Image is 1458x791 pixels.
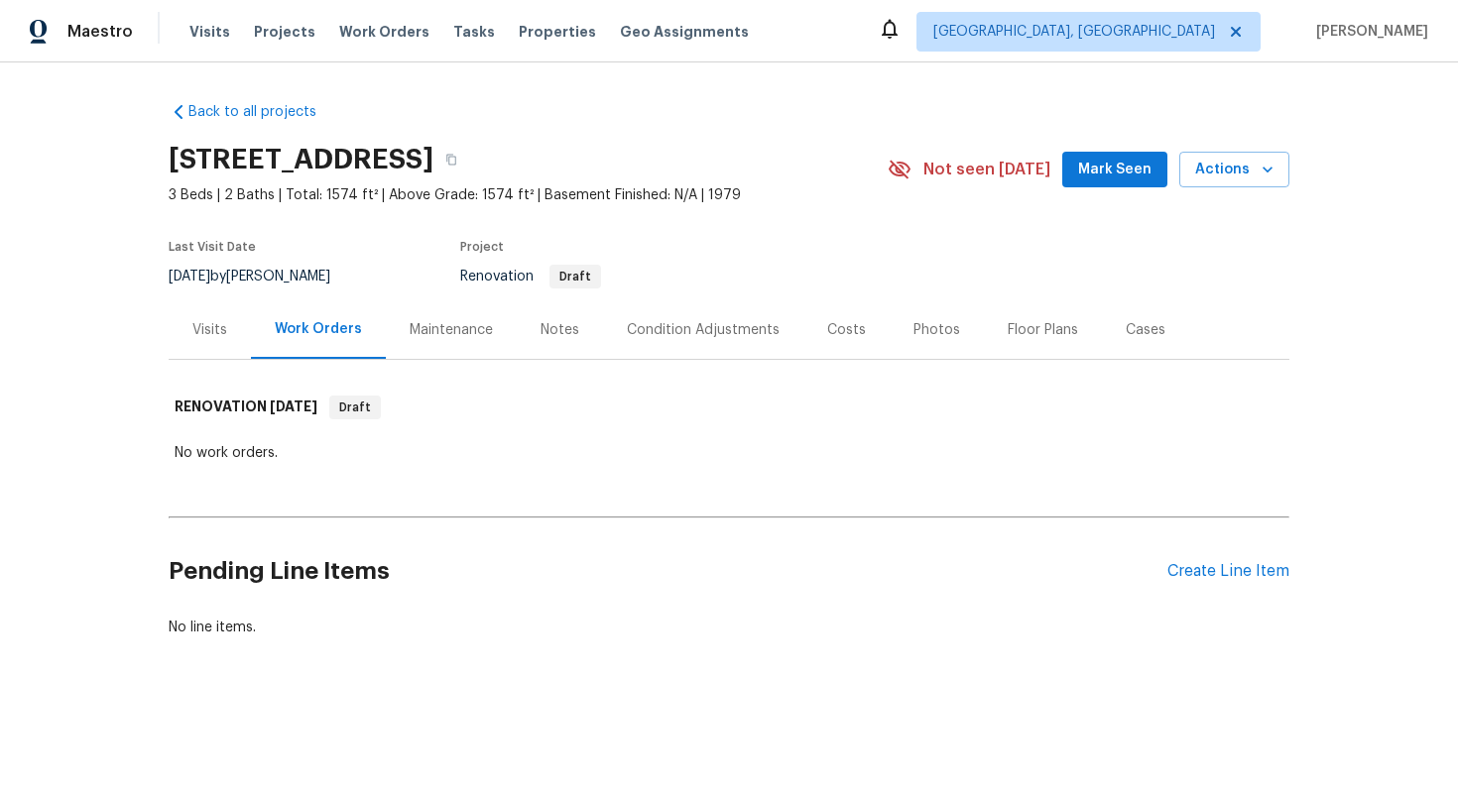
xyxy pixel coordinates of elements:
[192,320,227,340] div: Visits
[169,525,1167,618] h2: Pending Line Items
[1008,320,1078,340] div: Floor Plans
[67,22,133,42] span: Maestro
[169,102,359,122] a: Back to all projects
[1167,562,1289,581] div: Create Line Item
[541,320,579,340] div: Notes
[169,270,210,283] span: [DATE]
[1308,22,1428,42] span: [PERSON_NAME]
[551,271,599,282] span: Draft
[410,320,493,340] div: Maintenance
[169,376,1289,439] div: RENOVATION [DATE]Draft
[460,270,601,283] span: Renovation
[1062,152,1167,188] button: Mark Seen
[169,185,888,205] span: 3 Beds | 2 Baths | Total: 1574 ft² | Above Grade: 1574 ft² | Basement Finished: N/A | 1979
[913,320,960,340] div: Photos
[519,22,596,42] span: Properties
[254,22,315,42] span: Projects
[275,319,362,339] div: Work Orders
[189,22,230,42] span: Visits
[169,618,1289,637] div: No line items.
[460,241,504,253] span: Project
[169,150,433,169] h2: [STREET_ADDRESS]
[1126,320,1165,340] div: Cases
[1078,158,1152,182] span: Mark Seen
[175,395,317,419] h6: RENOVATION
[339,22,429,42] span: Work Orders
[453,25,495,39] span: Tasks
[169,265,354,288] div: by [PERSON_NAME]
[827,320,866,340] div: Costs
[923,160,1050,179] span: Not seen [DATE]
[169,241,256,253] span: Last Visit Date
[1179,152,1289,188] button: Actions
[270,399,317,413] span: [DATE]
[175,443,1283,463] div: No work orders.
[433,142,469,177] button: Copy Address
[1195,158,1274,182] span: Actions
[620,22,749,42] span: Geo Assignments
[933,22,1215,42] span: [GEOGRAPHIC_DATA], [GEOGRAPHIC_DATA]
[331,397,379,417] span: Draft
[627,320,780,340] div: Condition Adjustments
